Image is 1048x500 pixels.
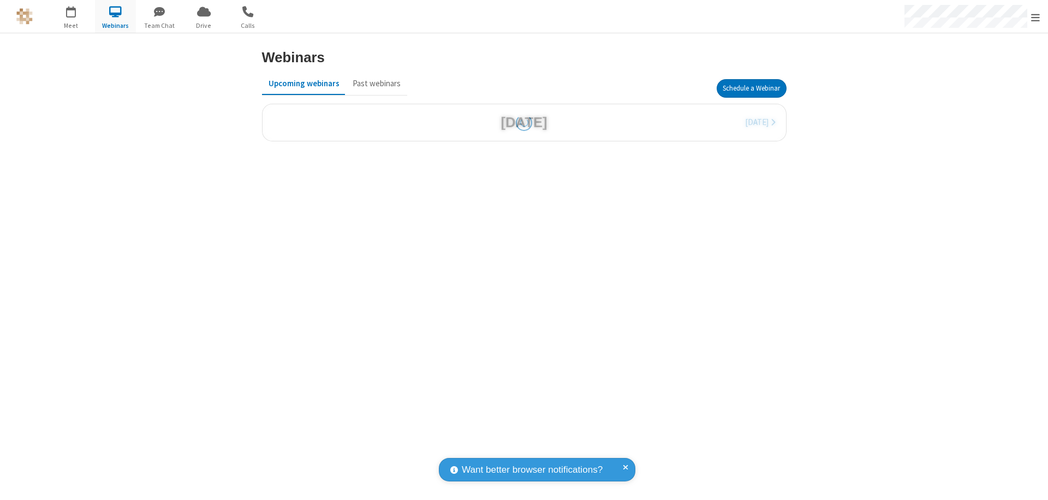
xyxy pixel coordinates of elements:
[346,73,407,94] button: Past webinars
[262,73,346,94] button: Upcoming webinars
[16,8,33,25] img: QA Selenium DO NOT DELETE OR CHANGE
[139,21,180,31] span: Team Chat
[51,21,92,31] span: Meet
[462,463,603,477] span: Want better browser notifications?
[183,21,224,31] span: Drive
[228,21,269,31] span: Calls
[717,79,787,98] button: Schedule a Webinar
[95,21,136,31] span: Webinars
[262,50,325,65] h3: Webinars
